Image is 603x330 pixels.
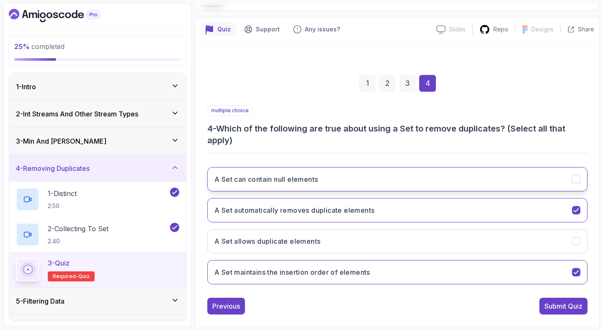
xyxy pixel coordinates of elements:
[539,298,588,315] button: Submit Quiz
[207,105,253,116] p: multiple choice
[214,267,370,277] h3: A Set maintains the insertion order of elements
[578,25,594,34] p: Share
[305,25,340,34] p: Any issues?
[256,25,280,34] p: Support
[399,75,416,92] div: 3
[48,258,70,268] p: 3 - Quiz
[14,42,64,51] span: completed
[207,167,588,191] button: A Set can contain null elements
[16,223,179,246] button: 2-Collecting To Set2:40
[473,24,515,35] a: Repo
[207,298,245,315] button: Previous
[9,288,186,315] button: 5-Filtering Data
[214,174,318,184] h3: A Set can contain null elements
[214,205,374,215] h3: A Set automatically removes duplicate elements
[379,75,396,92] div: 2
[48,188,77,199] p: 1 - Distinct
[9,101,186,127] button: 2-Int Streams And Other Stream Types
[16,109,138,119] h3: 2 - Int Streams And Other Stream Types
[9,73,186,100] button: 1-Intro
[16,258,179,281] button: 3-QuizRequired-quiz
[14,42,30,51] span: 25 %
[493,25,508,34] p: Repo
[239,23,285,36] button: Support button
[207,229,588,253] button: A Set allows duplicate elements
[449,25,466,34] p: Slides
[16,136,106,146] h3: 3 - Min And [PERSON_NAME]
[207,123,588,146] h3: 4 - Which of the following are true about using a Set to remove duplicates? (Select all that apply)
[78,273,90,280] span: quiz
[16,82,36,92] h3: 1 - Intro
[419,75,436,92] div: 4
[16,163,90,173] h3: 4 - Removing Duplicates
[288,23,345,36] button: Feedback button
[9,9,119,22] a: Dashboard
[217,25,231,34] p: Quiz
[16,188,179,211] button: 1-Distinct2:50
[48,237,108,245] p: 2:40
[212,301,240,311] div: Previous
[48,202,77,210] p: 2:50
[9,128,186,155] button: 3-Min And [PERSON_NAME]
[207,260,588,284] button: A Set maintains the insertion order of elements
[9,155,186,182] button: 4-Removing Duplicates
[48,224,108,234] p: 2 - Collecting To Set
[16,296,64,306] h3: 5 - Filtering Data
[531,25,554,34] p: Designs
[53,273,78,280] span: Required-
[560,25,594,34] button: Share
[214,236,320,246] h3: A Set allows duplicate elements
[201,23,236,36] button: quiz button
[207,198,588,222] button: A Set automatically removes duplicate elements
[544,301,582,311] div: Submit Quiz
[359,75,376,92] div: 1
